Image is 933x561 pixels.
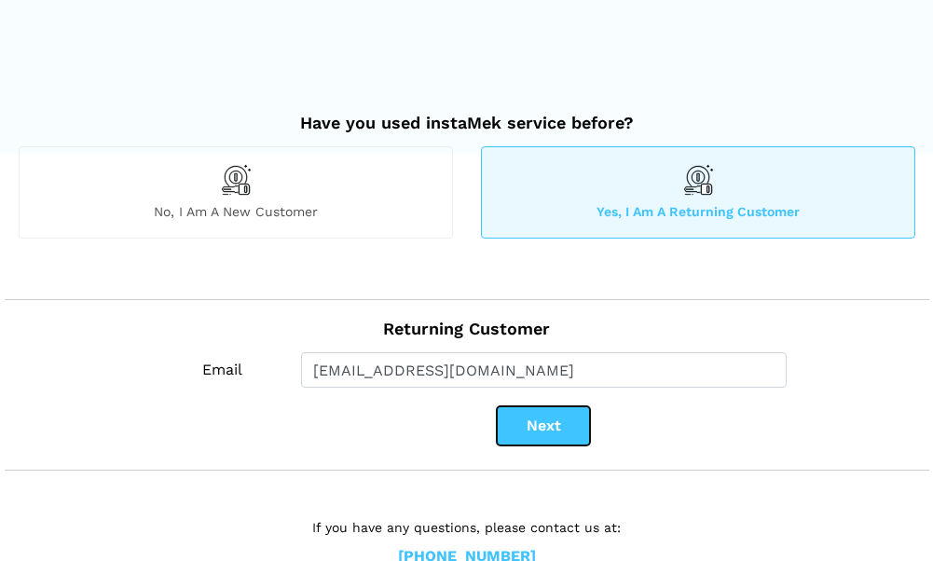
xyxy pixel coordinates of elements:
[173,517,761,538] p: If you have any questions, please contact us at:
[20,203,452,220] span: No, I am a new customer
[19,300,915,339] h2: Returning Customer
[19,94,915,133] h2: Have you used instaMek service before?
[482,203,914,220] span: Yes, I am a returning customer
[172,352,273,388] label: Email
[497,406,590,445] button: Next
